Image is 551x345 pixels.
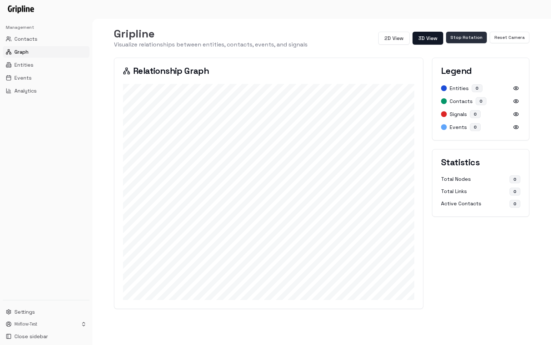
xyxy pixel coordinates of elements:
[450,98,473,105] span: Contacts
[3,59,89,71] button: Entities
[510,188,520,196] div: 0
[14,308,35,315] span: Settings
[378,32,410,45] button: 2D View
[450,124,467,131] span: Events
[89,19,95,345] button: Toggle Sidebar
[446,32,487,43] button: Stop Rotation
[476,97,486,105] div: 0
[441,175,471,183] span: Total Nodes
[441,158,520,167] h3: Statistics
[510,200,520,208] div: 0
[14,35,38,42] span: Contacts
[450,85,469,92] span: Entities
[490,32,529,43] button: Reset Camera
[441,200,481,208] span: Active Contacts
[472,84,482,92] div: 0
[14,87,37,94] span: Analytics
[413,32,443,45] button: 3D View
[14,333,48,340] span: Close sidebar
[114,40,308,49] p: Visualize relationships between entities, contacts, events, and signals
[3,306,89,318] button: Settings
[441,188,467,196] span: Total Links
[3,46,89,58] button: Graph
[470,123,481,131] div: 0
[14,321,37,328] p: Miiflow-Test
[3,22,89,33] div: Management
[450,111,467,118] span: Signals
[3,319,89,329] button: Miiflow-Test
[3,33,89,45] button: Contacts
[510,175,520,183] div: 0
[14,74,32,81] span: Events
[114,27,308,40] h1: Gripline
[3,85,89,97] button: Analytics
[6,2,36,15] img: Logo
[14,48,28,55] span: Graph
[123,67,414,75] h3: Relationship Graph
[3,331,89,342] button: Close sidebar
[14,61,34,68] span: Entities
[470,110,481,118] div: 0
[3,72,89,84] button: Events
[441,67,520,75] h3: Legend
